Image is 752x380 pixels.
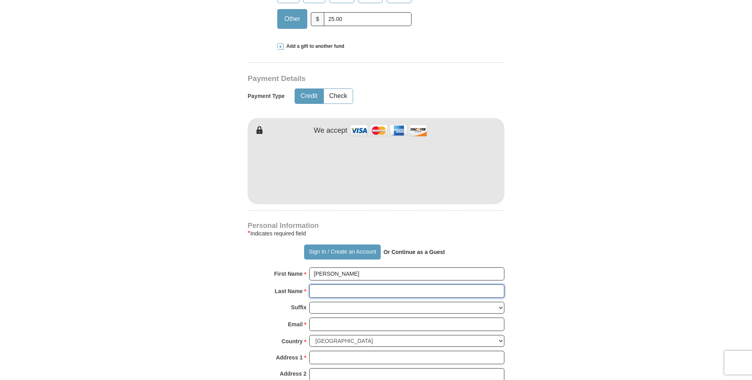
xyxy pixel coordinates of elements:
strong: Email [288,319,303,330]
strong: Or Continue as a Guest [384,249,445,255]
strong: Address 1 [276,352,303,363]
input: Other Amount [324,12,412,26]
h4: Personal Information [248,222,504,229]
h3: Payment Details [248,74,449,83]
strong: Address 2 [280,368,306,379]
div: Indicates required field [248,229,504,238]
strong: Suffix [291,302,306,313]
span: $ [311,12,324,26]
strong: First Name [274,268,303,279]
h5: Payment Type [248,93,285,100]
button: Check [324,89,353,103]
img: credit cards accepted [349,122,428,139]
h4: We accept [314,126,348,135]
strong: Last Name [275,286,303,297]
span: Other [280,13,304,25]
button: Sign In / Create an Account [304,245,380,260]
button: Credit [295,89,323,103]
strong: Country [282,336,303,347]
span: Add a gift to another fund [284,43,344,50]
